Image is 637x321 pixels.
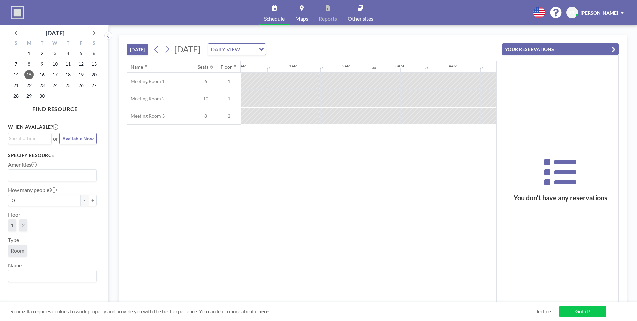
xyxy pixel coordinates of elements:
[348,16,373,21] span: Other sites
[127,113,165,119] span: Meeting Room 3
[8,262,22,269] label: Name
[8,237,19,243] label: Type
[342,63,351,68] div: 2AM
[534,308,551,315] a: Decline
[10,308,534,315] span: Roomzilla requires cookies to work properly and provide you with the best experience. You can lea...
[24,81,34,90] span: Monday, September 22, 2025
[89,195,97,206] button: +
[50,49,60,58] span: Wednesday, September 3, 2025
[174,44,201,54] span: [DATE]
[266,66,270,70] div: 30
[46,28,64,38] div: [DATE]
[295,16,308,21] span: Maps
[50,59,60,69] span: Wednesday, September 10, 2025
[37,70,47,79] span: Tuesday, September 16, 2025
[23,39,36,48] div: M
[11,247,24,254] span: Room
[59,133,97,144] button: Available Now
[11,59,21,69] span: Sunday, September 7, 2025
[89,59,99,69] span: Saturday, September 13, 2025
[208,44,266,55] div: Search for option
[74,39,87,48] div: F
[87,39,100,48] div: S
[8,270,96,282] div: Search for option
[89,81,99,90] span: Saturday, September 27, 2025
[209,45,241,54] span: DAILY VIEW
[76,49,86,58] span: Friday, September 5, 2025
[11,81,21,90] span: Sunday, September 21, 2025
[22,222,25,229] span: 2
[502,43,619,55] button: YOUR RESERVATIONS
[217,96,241,102] span: 1
[9,135,48,142] input: Search for option
[24,91,34,101] span: Monday, September 29, 2025
[9,272,93,280] input: Search for option
[11,6,24,19] img: organization-logo
[581,10,618,16] span: [PERSON_NAME]
[53,135,58,142] span: or
[8,211,20,218] label: Floor
[63,49,73,58] span: Thursday, September 4, 2025
[131,64,143,70] div: Name
[395,63,404,68] div: 3AM
[289,63,298,68] div: 1AM
[8,161,37,168] label: Amenities
[11,70,21,79] span: Sunday, September 14, 2025
[63,81,73,90] span: Thursday, September 25, 2025
[8,133,51,143] div: Search for option
[8,152,97,158] h3: Specify resource
[449,63,457,68] div: 4AM
[49,39,62,48] div: W
[89,70,99,79] span: Saturday, September 20, 2025
[24,70,34,79] span: Monday, September 15, 2025
[502,194,618,202] h3: You don’t have any reservations
[127,96,165,102] span: Meeting Room 2
[76,59,86,69] span: Friday, September 12, 2025
[37,59,47,69] span: Tuesday, September 9, 2025
[425,66,429,70] div: 30
[570,10,574,16] span: CI
[62,136,94,141] span: Available Now
[76,81,86,90] span: Friday, September 26, 2025
[217,78,241,84] span: 1
[63,70,73,79] span: Thursday, September 18, 2025
[50,70,60,79] span: Wednesday, September 17, 2025
[127,44,148,55] button: [DATE]
[194,113,217,119] span: 8
[63,59,73,69] span: Thursday, September 11, 2025
[319,16,337,21] span: Reports
[264,16,285,21] span: Schedule
[372,66,376,70] div: 30
[50,81,60,90] span: Wednesday, September 24, 2025
[10,39,23,48] div: S
[221,64,232,70] div: Floor
[194,96,217,102] span: 10
[242,45,255,54] input: Search for option
[24,49,34,58] span: Monday, September 1, 2025
[8,187,57,193] label: How many people?
[24,59,34,69] span: Monday, September 8, 2025
[236,63,247,68] div: 12AM
[37,91,47,101] span: Tuesday, September 30, 2025
[36,39,49,48] div: T
[198,64,208,70] div: Seats
[89,49,99,58] span: Saturday, September 6, 2025
[319,66,323,70] div: 30
[76,70,86,79] span: Friday, September 19, 2025
[11,91,21,101] span: Sunday, September 28, 2025
[61,39,74,48] div: T
[559,306,606,317] a: Got it!
[8,103,102,112] h4: FIND RESOURCE
[194,78,217,84] span: 6
[37,81,47,90] span: Tuesday, September 23, 2025
[258,308,270,314] a: here.
[37,49,47,58] span: Tuesday, September 2, 2025
[11,222,14,229] span: 1
[8,170,96,181] div: Search for option
[9,171,93,180] input: Search for option
[217,113,241,119] span: 2
[81,195,89,206] button: -
[479,66,483,70] div: 30
[127,78,165,84] span: Meeting Room 1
